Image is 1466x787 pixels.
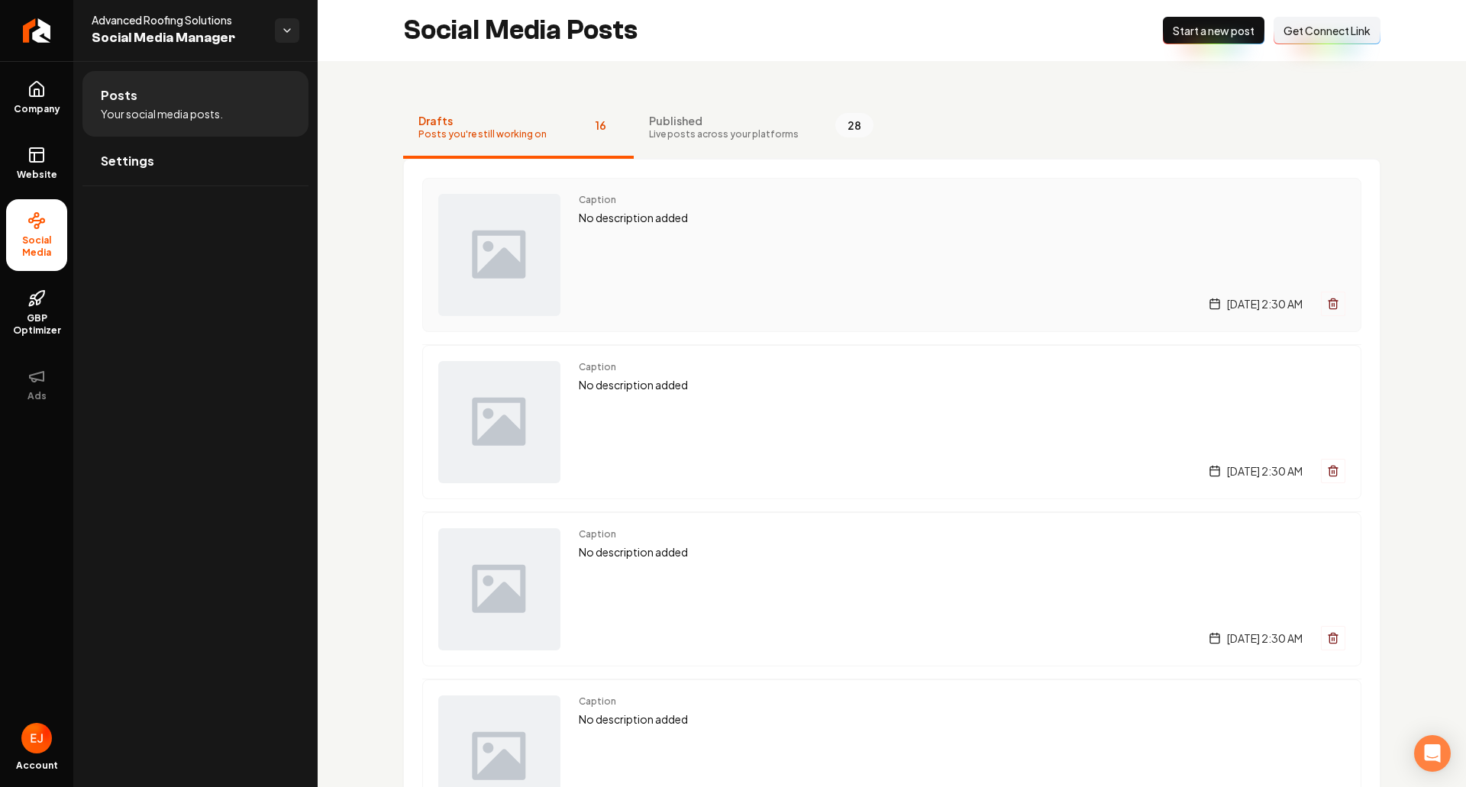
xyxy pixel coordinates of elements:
[82,137,308,185] a: Settings
[1227,631,1303,646] span: [DATE] 2:30 AM
[438,361,560,483] img: Post preview
[1227,463,1303,479] span: [DATE] 2:30 AM
[6,277,67,349] a: GBP Optimizer
[579,711,1345,728] p: No description added
[1227,296,1303,311] span: [DATE] 2:30 AM
[101,86,137,105] span: Posts
[6,134,67,193] a: Website
[23,18,51,43] img: Rebolt Logo
[418,113,547,128] span: Drafts
[422,511,1361,666] a: Post previewCaptionNo description added[DATE] 2:30 AM
[6,234,67,259] span: Social Media
[1284,23,1371,38] span: Get Connect Link
[21,723,52,753] img: Eduard Joers
[21,723,52,753] button: Open user button
[579,361,1345,373] span: Caption
[11,169,63,181] span: Website
[422,344,1361,499] a: Post previewCaptionNo description added[DATE] 2:30 AM
[16,760,58,772] span: Account
[92,27,263,49] span: Social Media Manager
[422,178,1361,332] a: Post previewCaptionNo description added[DATE] 2:30 AM
[835,113,873,137] span: 28
[101,106,223,121] span: Your social media posts.
[649,113,799,128] span: Published
[438,528,560,650] img: Post preview
[8,103,66,115] span: Company
[6,355,67,414] button: Ads
[438,194,560,316] img: Post preview
[579,543,1345,561] p: No description added
[634,98,889,159] button: PublishedLive posts across your platforms28
[583,113,618,137] span: 16
[418,128,547,140] span: Posts you're still working on
[1414,735,1451,772] div: Open Intercom Messenger
[92,12,263,27] span: Advanced Roofing Solutions
[21,390,53,402] span: Ads
[649,128,799,140] span: Live posts across your platforms
[403,15,638,46] h2: Social Media Posts
[101,152,154,170] span: Settings
[579,376,1345,394] p: No description added
[1274,17,1380,44] button: Get Connect Link
[579,209,1345,227] p: No description added
[579,528,1345,540] span: Caption
[6,312,67,337] span: GBP Optimizer
[1173,23,1254,38] span: Start a new post
[403,98,634,159] button: DraftsPosts you're still working on16
[6,68,67,127] a: Company
[403,98,1380,159] nav: Tabs
[579,194,1345,206] span: Caption
[1163,17,1264,44] button: Start a new post
[579,695,1345,708] span: Caption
